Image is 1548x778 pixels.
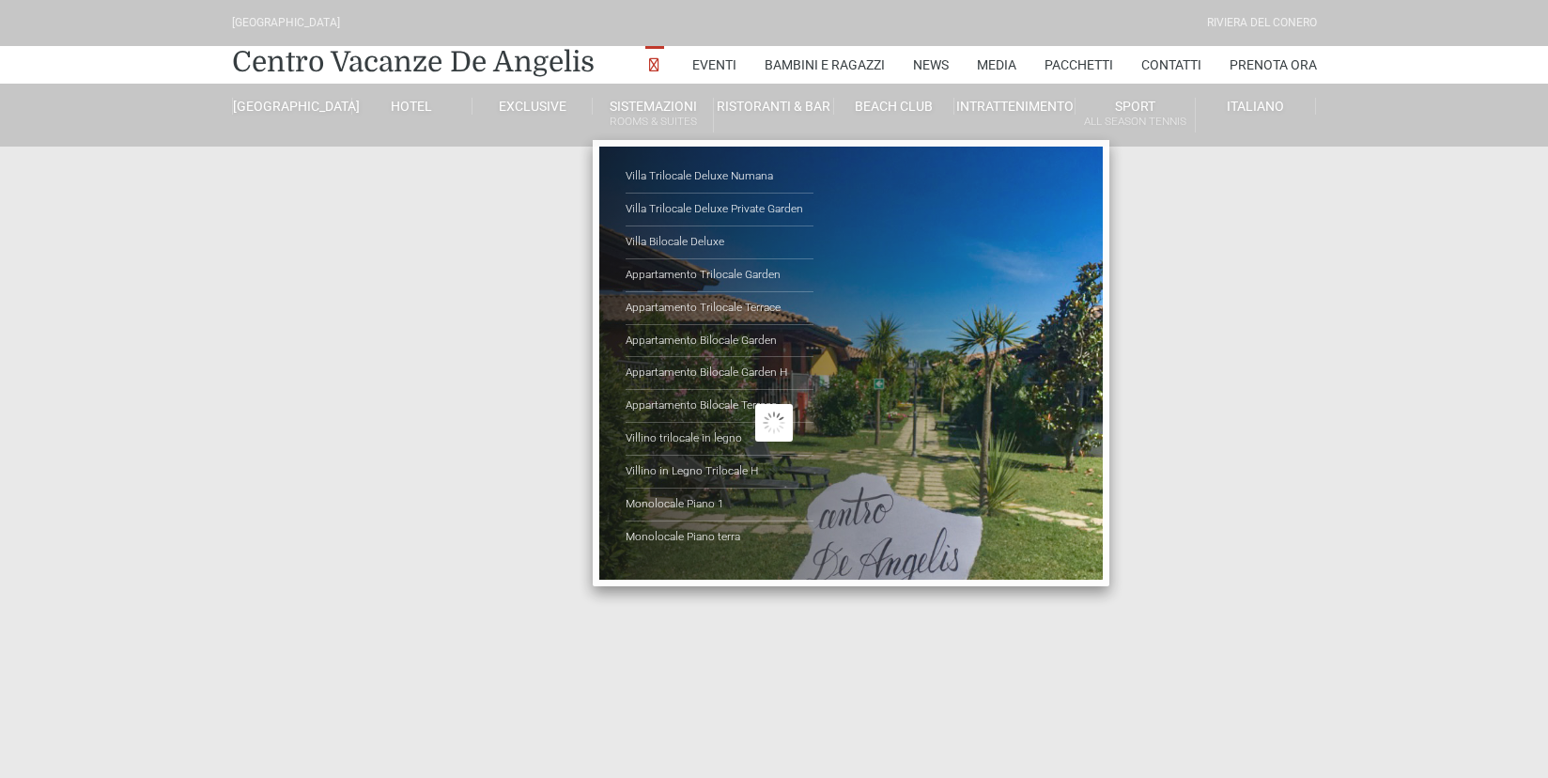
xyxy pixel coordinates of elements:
a: Appartamento Trilocale Garden [626,259,813,292]
a: Italiano [1196,98,1316,115]
small: Rooms & Suites [593,113,712,131]
a: Ristoranti & Bar [714,98,834,115]
a: Villa Bilocale Deluxe [626,226,813,259]
a: Bambini e Ragazzi [765,46,885,84]
small: All Season Tennis [1076,113,1195,131]
a: Villino trilocale in legno [626,423,813,456]
a: Villa Trilocale Deluxe Numana [626,161,813,194]
a: Appartamento Bilocale Garden [626,325,813,358]
a: Villino in Legno Trilocale H [626,456,813,489]
a: Appartamento Trilocale Terrace [626,292,813,325]
a: Villa Trilocale Deluxe Private Garden [626,194,813,226]
a: Centro Vacanze De Angelis [232,43,595,81]
a: Hotel [352,98,472,115]
a: [GEOGRAPHIC_DATA] [232,98,352,115]
a: Exclusive [472,98,593,115]
a: Appartamento Bilocale Garden H [626,357,813,390]
a: News [913,46,949,84]
a: SportAll Season Tennis [1076,98,1196,132]
a: Prenota Ora [1230,46,1317,84]
a: Contatti [1141,46,1201,84]
a: SistemazioniRooms & Suites [593,98,713,132]
span: Italiano [1227,99,1284,114]
a: Eventi [692,46,736,84]
a: Beach Club [834,98,954,115]
div: Riviera Del Conero [1207,14,1317,32]
a: Media [977,46,1016,84]
a: Monolocale Piano terra [626,521,813,553]
a: Monolocale Piano 1 [626,489,813,521]
a: Intrattenimento [954,98,1075,115]
a: Appartamento Bilocale Terrace [626,390,813,423]
a: Pacchetti [1045,46,1113,84]
div: [GEOGRAPHIC_DATA] [232,14,340,32]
